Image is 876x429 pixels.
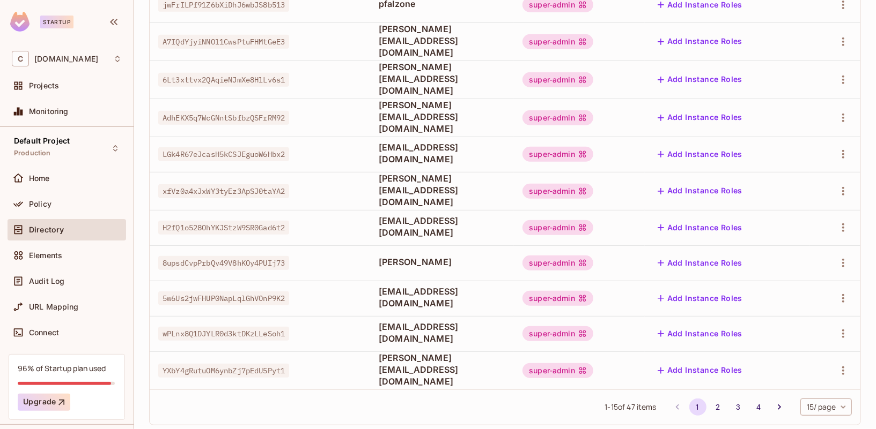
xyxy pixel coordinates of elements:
[653,146,747,163] button: Add Instance Roles
[653,183,747,200] button: Add Instance Roles
[379,141,505,165] span: [EMAIL_ADDRESS][DOMAIN_NAME]
[522,72,593,87] div: super-admin
[29,107,69,116] span: Monitoring
[653,254,747,272] button: Add Instance Roles
[18,363,106,373] div: 96% of Startup plan used
[29,303,79,311] span: URL Mapping
[771,398,788,416] button: Go to next page
[379,352,505,387] span: [PERSON_NAME][EMAIL_ADDRESS][DOMAIN_NAME]
[18,394,70,411] button: Upgrade
[29,225,64,234] span: Directory
[158,35,289,49] span: A7IQdYjyiNNOl1CwsPtuFHMtGeE3
[40,16,73,28] div: Startup
[158,256,289,270] span: 8upsdCvpPrbQv49V8hKOy4PUIj73
[522,255,593,270] div: super-admin
[379,99,505,134] span: [PERSON_NAME][EMAIL_ADDRESS][DOMAIN_NAME]
[522,110,593,125] div: super-admin
[605,401,656,413] span: 1 - 15 of 47 items
[10,12,30,32] img: SReyMgAAAABJRU5ErkJggg==
[379,172,505,208] span: [PERSON_NAME][EMAIL_ADDRESS][DOMAIN_NAME]
[158,73,289,87] span: 6Lt3xttvx2QAqieNJmXe8HlLv6s1
[379,23,505,58] span: [PERSON_NAME][EMAIL_ADDRESS][DOMAIN_NAME]
[158,147,289,161] span: LGk4R67eJcasH5kCSJEguoW6Hbx2
[158,364,289,378] span: YXbY4gRutuOM6ynbZj7pEdU5Pyt1
[750,398,768,416] button: Go to page 4
[158,327,289,341] span: wPLnx8Q1DJYLR0d3ktDKzLLeSoh1
[14,137,70,145] span: Default Project
[29,174,50,183] span: Home
[379,285,505,309] span: [EMAIL_ADDRESS][DOMAIN_NAME]
[29,251,62,260] span: Elements
[653,219,747,236] button: Add Instance Roles
[689,398,706,416] button: page 1
[522,326,593,341] div: super-admin
[158,184,289,198] span: xfVz0a4xJxWY3tyEz3ApSJ0taYA2
[158,221,289,235] span: H2fQ1o528OhYKJStzW9SR0Gad6t2
[522,291,593,306] div: super-admin
[653,33,747,50] button: Add Instance Roles
[522,184,593,199] div: super-admin
[379,61,505,96] span: [PERSON_NAME][EMAIL_ADDRESS][DOMAIN_NAME]
[653,71,747,88] button: Add Instance Roles
[653,362,747,379] button: Add Instance Roles
[379,321,505,344] span: [EMAIL_ADDRESS][DOMAIN_NAME]
[653,290,747,307] button: Add Instance Roles
[522,363,593,378] div: super-admin
[730,398,747,416] button: Go to page 3
[379,256,505,268] span: [PERSON_NAME]
[522,147,593,162] div: super-admin
[710,398,727,416] button: Go to page 2
[158,291,289,305] span: 5w6Us2jwFHUP0NapLqlGhVOnP9K2
[29,328,59,337] span: Connect
[653,109,747,126] button: Add Instance Roles
[14,149,51,157] span: Production
[29,200,51,208] span: Policy
[653,325,747,342] button: Add Instance Roles
[12,51,29,66] span: C
[34,55,98,63] span: Workspace: chalkboard.io
[667,398,790,416] nav: pagination navigation
[522,220,593,235] div: super-admin
[29,81,59,90] span: Projects
[379,215,505,238] span: [EMAIL_ADDRESS][DOMAIN_NAME]
[29,277,64,285] span: Audit Log
[158,111,289,125] span: AdhEKX5q7WcGNntSbfbzQSFrRM92
[522,34,593,49] div: super-admin
[800,398,852,416] div: 15 / page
